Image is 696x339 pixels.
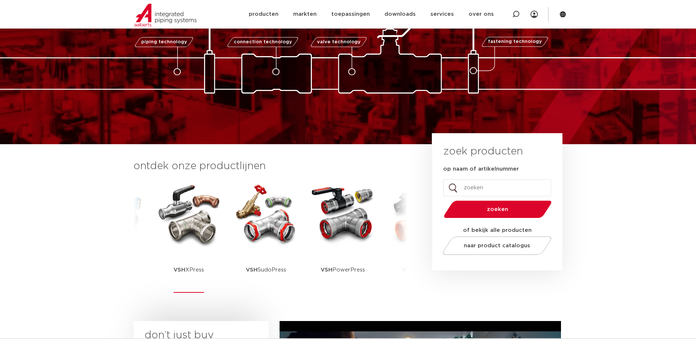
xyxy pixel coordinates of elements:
[402,247,438,293] p: Shurjoint
[156,181,222,293] a: VSHXPress
[233,40,292,44] span: connection technology
[402,267,414,273] strong: VSH
[233,181,299,293] a: VSHSudoPress
[488,40,542,44] span: fastening technology
[387,181,453,293] a: VSHShurjoint
[443,179,551,196] input: zoeken
[441,236,553,255] a: naar product catalogus
[443,165,519,173] label: op naam of artikelnummer
[310,181,376,293] a: VSHPowerPress
[317,40,361,44] span: valve technology
[246,267,258,273] strong: VSH
[463,207,533,212] span: zoeken
[441,200,554,219] button: zoeken
[321,267,332,273] strong: VSH
[134,159,407,174] h3: ontdek onze productlijnen
[174,267,185,273] strong: VSH
[443,144,523,159] h3: zoek producten
[246,247,286,293] p: SudoPress
[463,227,532,233] strong: of bekijk alle producten
[174,247,204,293] p: XPress
[141,40,187,44] span: piping technology
[321,247,365,293] p: PowerPress
[464,243,530,248] span: naar product catalogus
